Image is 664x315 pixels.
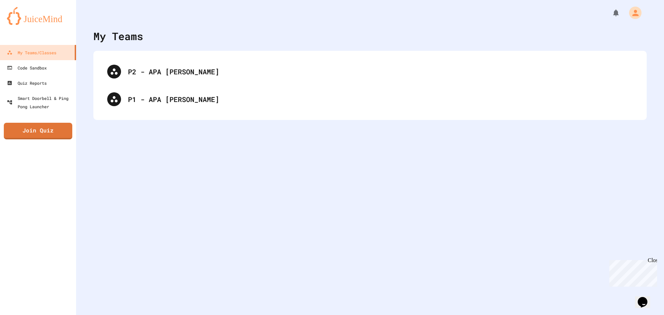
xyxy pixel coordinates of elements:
div: My Account [622,5,643,21]
div: Smart Doorbell & Ping Pong Launcher [7,94,73,111]
div: P2 - APA [PERSON_NAME] [128,66,633,77]
div: My Notifications [599,7,622,19]
div: P2 - APA [PERSON_NAME] [100,58,640,85]
div: My Teams/Classes [7,48,56,57]
a: Join Quiz [4,123,72,139]
div: Quiz Reports [7,79,47,87]
iframe: chat widget [635,287,657,308]
div: Code Sandbox [7,64,47,72]
img: logo-orange.svg [7,7,69,25]
div: P1 - APA [PERSON_NAME] [128,94,633,104]
div: Chat with us now!Close [3,3,48,44]
div: My Teams [93,28,143,44]
div: P1 - APA [PERSON_NAME] [100,85,640,113]
iframe: chat widget [607,257,657,287]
